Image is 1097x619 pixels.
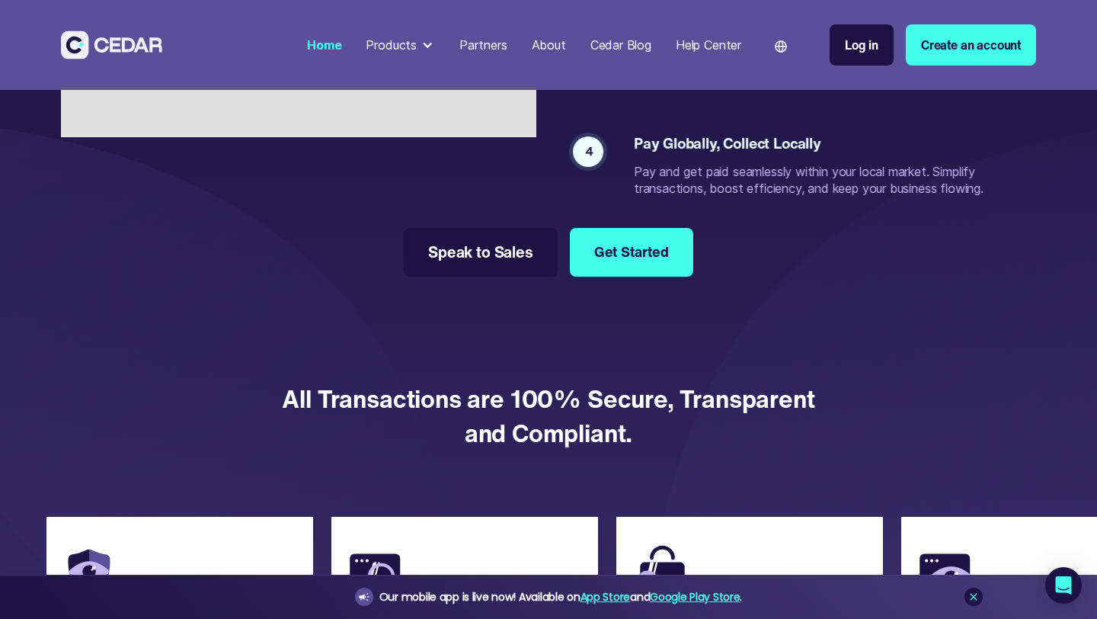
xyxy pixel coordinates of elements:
[580,589,630,605] a: App Store
[526,28,572,62] a: About
[676,36,741,54] div: Help Center
[570,228,693,277] a: Get Started
[585,143,593,161] div: 4
[301,28,347,62] a: Home
[906,24,1036,66] a: Create an account
[845,36,878,54] div: Log in
[360,30,441,60] div: Products
[584,28,657,62] a: Cedar Blog
[830,24,894,66] a: Log in
[590,36,651,54] div: Cedar Blog
[453,28,513,62] a: Partners
[775,40,787,53] img: world icon
[307,36,341,54] div: Home
[366,36,417,54] div: Products
[650,589,740,605] a: Google Play Store
[459,36,507,54] div: Partners
[277,367,820,481] h4: All Transactions are 100% Secure, Transparent and Compliant.
[532,36,566,54] div: About
[1045,567,1082,604] div: Open Intercom Messenger
[379,588,742,607] div: Our mobile app is live now! Available on and .
[670,28,747,62] a: Help Center
[634,163,1024,197] div: Pay and get paid seamlessly within your local market. Simplify transactions, boost efficiency, an...
[404,228,558,277] a: Speak to Sales
[634,136,1024,151] div: Pay Globally, Collect Locally
[358,591,370,603] img: announcement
